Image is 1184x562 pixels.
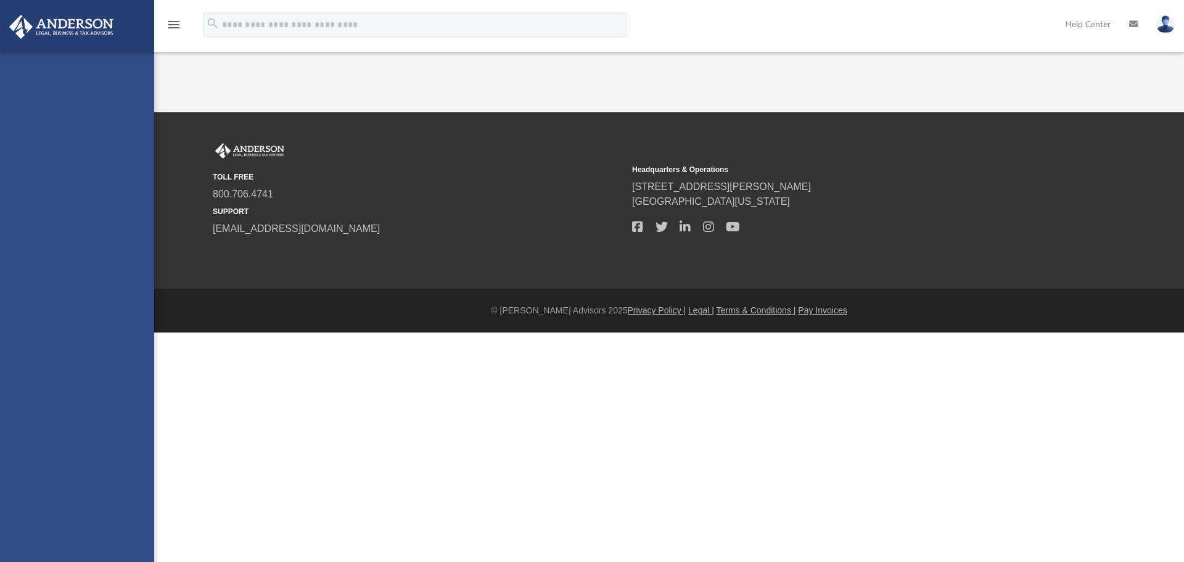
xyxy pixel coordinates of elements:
small: Headquarters & Operations [632,164,1043,175]
img: User Pic [1156,15,1175,33]
a: Pay Invoices [798,305,847,315]
a: Terms & Conditions | [717,305,796,315]
i: menu [166,17,181,32]
small: SUPPORT [213,206,623,217]
a: Privacy Policy | [628,305,686,315]
a: [GEOGRAPHIC_DATA][US_STATE] [632,196,790,207]
a: [STREET_ADDRESS][PERSON_NAME] [632,181,811,192]
a: Legal | [688,305,714,315]
div: © [PERSON_NAME] Advisors 2025 [154,304,1184,317]
img: Anderson Advisors Platinum Portal [213,143,287,159]
a: 800.706.4741 [213,189,273,199]
a: [EMAIL_ADDRESS][DOMAIN_NAME] [213,223,380,234]
img: Anderson Advisors Platinum Portal [6,15,117,39]
a: menu [166,23,181,32]
i: search [206,17,220,30]
small: TOLL FREE [213,171,623,183]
